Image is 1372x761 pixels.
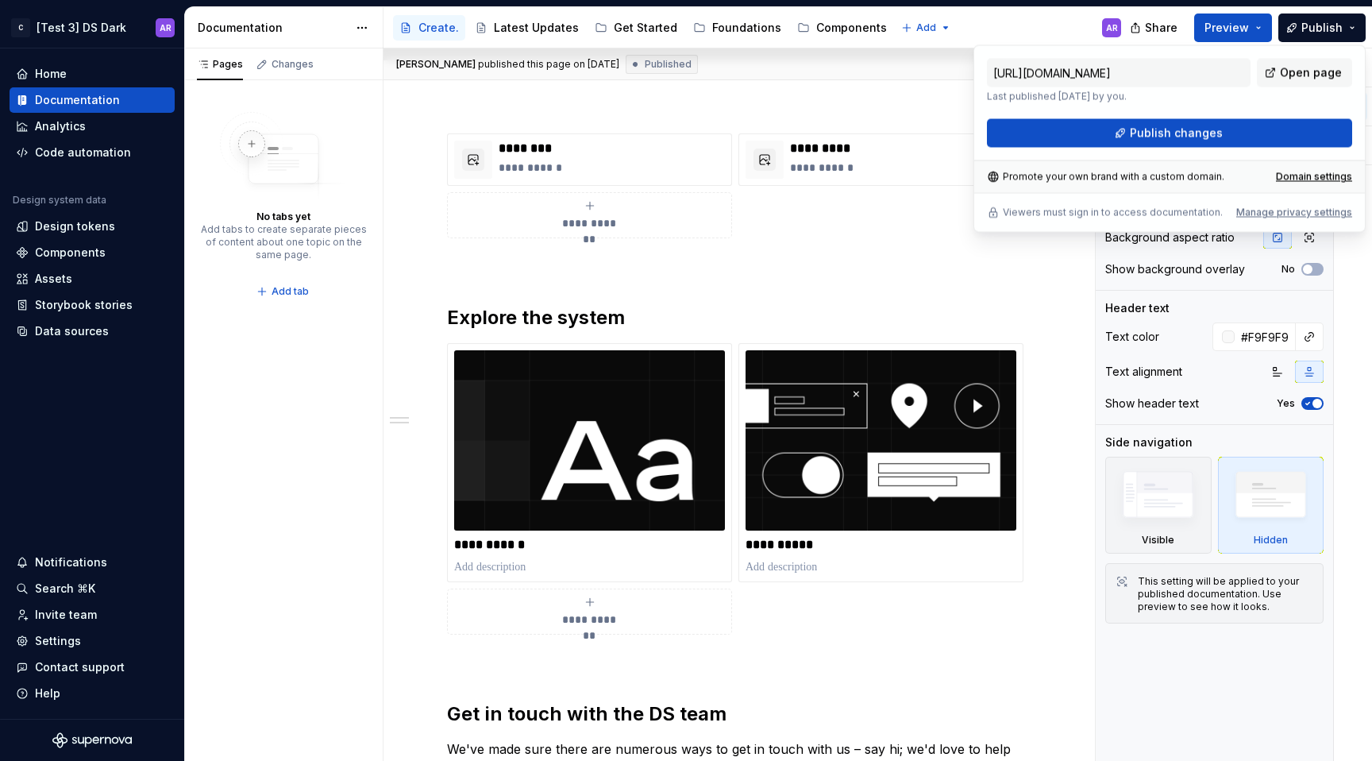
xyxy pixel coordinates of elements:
span: [PERSON_NAME] [396,58,476,71]
div: Analytics [35,118,86,134]
div: C [11,18,30,37]
a: Create. [393,15,465,41]
div: Page tree [393,12,893,44]
div: Add tabs to create separate pieces of content about one topic on the same page. [200,223,367,261]
div: Get Started [614,20,677,36]
span: Add tab [272,285,309,298]
p: Viewers must sign in to access documentation. [1003,207,1223,219]
div: Assets [35,271,72,287]
div: Components [816,20,887,36]
div: Pages [197,58,243,71]
div: Settings [35,633,81,649]
h2: Explore the system [447,305,1023,330]
div: Latest Updates [494,20,579,36]
span: Publish changes [1130,126,1223,141]
label: Yes [1277,397,1295,410]
span: Add [916,21,936,34]
div: published this page on [DATE] [478,58,619,71]
a: Assets [10,266,175,292]
div: Design tokens [35,218,115,234]
button: Publish changes [987,119,1352,148]
a: Analytics [10,114,175,139]
div: Side navigation [1105,435,1193,450]
span: Publish [1301,20,1343,36]
div: Visible [1105,457,1212,554]
div: Changes [272,58,314,71]
div: [Test 3] DS Dark [37,20,126,36]
button: Notifications [10,550,175,575]
button: Help [10,681,175,706]
div: Search ⌘K [35,581,95,597]
a: Storybook stories [10,292,175,318]
a: Foundations [687,15,788,41]
input: Auto [1235,323,1296,351]
button: Add tab [252,280,316,303]
a: Design tokens [10,214,175,239]
div: Documentation [198,20,348,36]
div: Hidden [1218,457,1324,554]
div: Show background overlay [1105,261,1245,277]
a: Code automation [10,140,175,165]
label: No [1281,263,1295,276]
div: Components [35,245,106,261]
div: Invite team [35,607,97,623]
div: Header text [1105,300,1170,316]
div: Promote your own brand with a custom domain. [987,171,1224,183]
img: 44fd2b20-f3db-4561-8798-cd668e979547.png [454,350,725,531]
div: Code automation [35,145,131,160]
div: Data sources [35,323,109,339]
button: Add [896,17,956,39]
a: Get Started [588,15,684,41]
div: Show header text [1105,396,1199,411]
a: Components [791,15,893,41]
span: Open page [1280,65,1342,81]
div: Design system data [13,194,106,207]
svg: Supernova Logo [52,732,132,748]
div: Storybook stories [35,297,133,313]
div: Contact support [35,659,125,675]
div: Help [35,686,60,701]
div: Create. [418,20,459,36]
div: No tabs yet [256,211,310,223]
button: Search ⌘K [10,576,175,601]
button: C[Test 3] DS DarkAR [3,10,181,44]
img: 95a0020a-a7a8-4871-aeda-dde3296b6c2d.png [746,350,1016,531]
a: Home [10,61,175,87]
div: Hidden [1254,534,1288,547]
div: Text alignment [1105,364,1182,380]
p: Last published [DATE] by you. [987,91,1251,103]
a: Domain settings [1276,171,1352,183]
button: Publish [1278,14,1366,42]
a: Data sources [10,319,175,344]
div: Text color [1105,329,1159,345]
a: Invite team [10,602,175,628]
div: Home [35,66,67,82]
div: AR [160,21,171,34]
div: Background aspect ratio [1105,230,1235,245]
button: Share [1122,14,1188,42]
h2: Get in touch with the DS team [447,701,1023,727]
div: Notifications [35,554,107,570]
a: Documentation [10,87,175,113]
div: This setting will be applied to your published documentation. Use preview to see how it looks. [1138,575,1313,613]
a: Components [10,240,175,265]
a: Settings [10,628,175,654]
a: Open page [1257,59,1352,87]
div: AR [1106,21,1118,34]
a: Latest Updates [468,15,585,41]
span: Share [1145,20,1177,36]
span: Published [645,58,692,71]
div: Visible [1142,534,1174,547]
div: Foundations [712,20,781,36]
button: Preview [1194,14,1272,42]
button: Contact support [10,655,175,680]
div: Documentation [35,92,120,108]
span: Preview [1204,20,1249,36]
button: Manage privacy settings [1236,207,1352,219]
